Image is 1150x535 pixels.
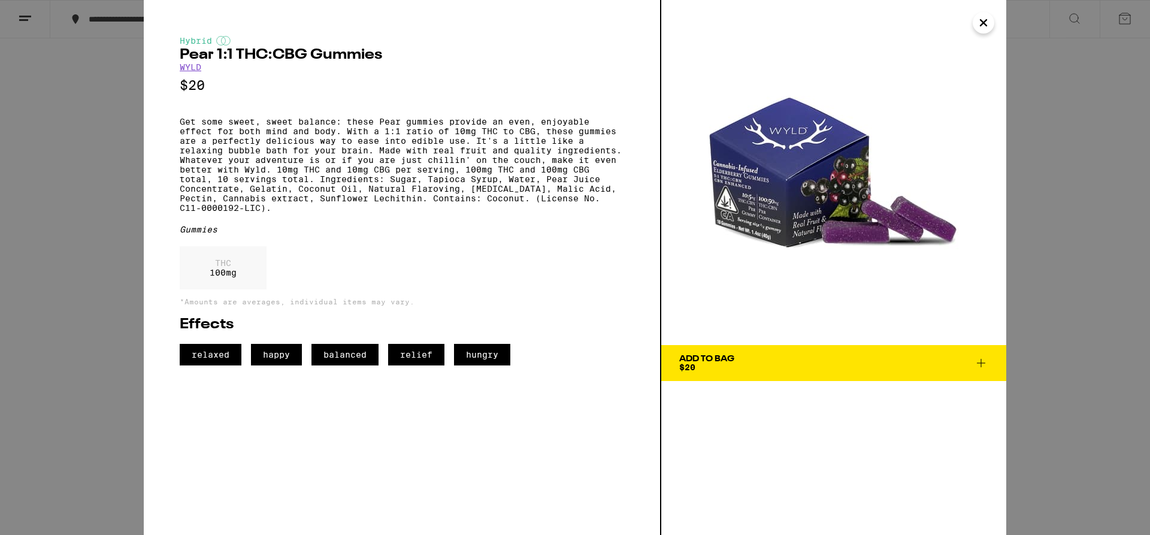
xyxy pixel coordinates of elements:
p: THC [210,258,237,268]
span: $20 [679,362,695,372]
span: relaxed [180,344,241,365]
span: relief [388,344,444,365]
p: *Amounts are averages, individual items may vary. [180,298,624,306]
a: WYLD [180,62,201,72]
span: happy [251,344,302,365]
div: Add To Bag [679,355,734,363]
p: $20 [180,78,624,93]
span: balanced [311,344,379,365]
button: Close [973,12,994,34]
span: Hi. Need any help? [7,8,86,18]
span: hungry [454,344,510,365]
div: 100 mg [180,246,267,289]
img: hybridColor.svg [216,36,231,46]
div: Hybrid [180,36,624,46]
button: Add To Bag$20 [661,345,1006,381]
h2: Effects [180,318,624,332]
h2: Pear 1:1 THC:CBG Gummies [180,48,624,62]
p: Get some sweet, sweet balance: these Pear gummies provide an even, enjoyable effect for both mind... [180,117,624,213]
div: Gummies [180,225,624,234]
